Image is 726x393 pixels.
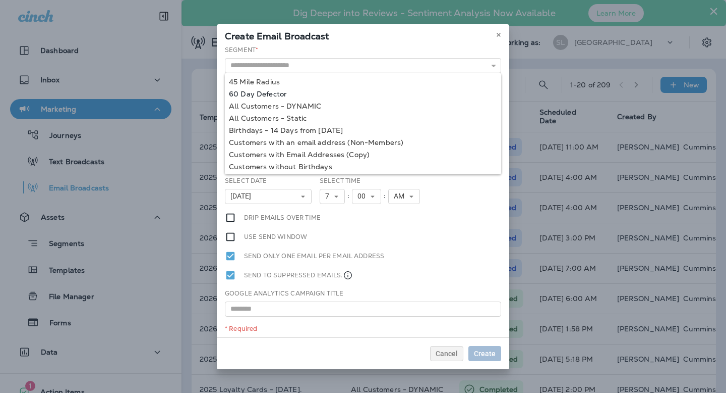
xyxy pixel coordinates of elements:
label: Send to suppressed emails. [244,270,353,281]
div: Customers with Email Addresses (Copy) [229,151,497,159]
label: Select Date [225,177,267,185]
span: AM [394,192,408,201]
label: Drip emails over time [244,212,321,223]
button: 7 [320,189,345,204]
div: All Customers - Static [229,114,497,122]
div: 45 Mile Radius [229,78,497,86]
div: Birthdays - 14 Days from [DATE] [229,126,497,134]
div: : [345,189,352,204]
label: Send only one email per email address [244,251,384,262]
span: [DATE] [230,192,255,201]
label: Use send window [244,231,307,242]
span: Cancel [436,350,458,357]
button: Create [468,346,501,361]
div: Customers without Birthdays [229,163,497,171]
span: 00 [357,192,370,201]
label: Google Analytics Campaign Title [225,289,343,298]
span: Create [474,350,496,357]
div: All Customers - DYNAMIC [229,102,497,110]
div: * Required [225,325,501,333]
div: 60 Day Defector [229,90,497,98]
label: Select Time [320,177,361,185]
button: AM [388,189,420,204]
label: Segment [225,46,258,54]
div: Create Email Broadcast [217,24,509,45]
button: 00 [352,189,381,204]
div: Customers with an email address (Non-Members) [229,138,497,146]
button: [DATE] [225,189,312,204]
span: 7 [325,192,333,201]
div: : [381,189,388,204]
button: Cancel [430,346,463,361]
